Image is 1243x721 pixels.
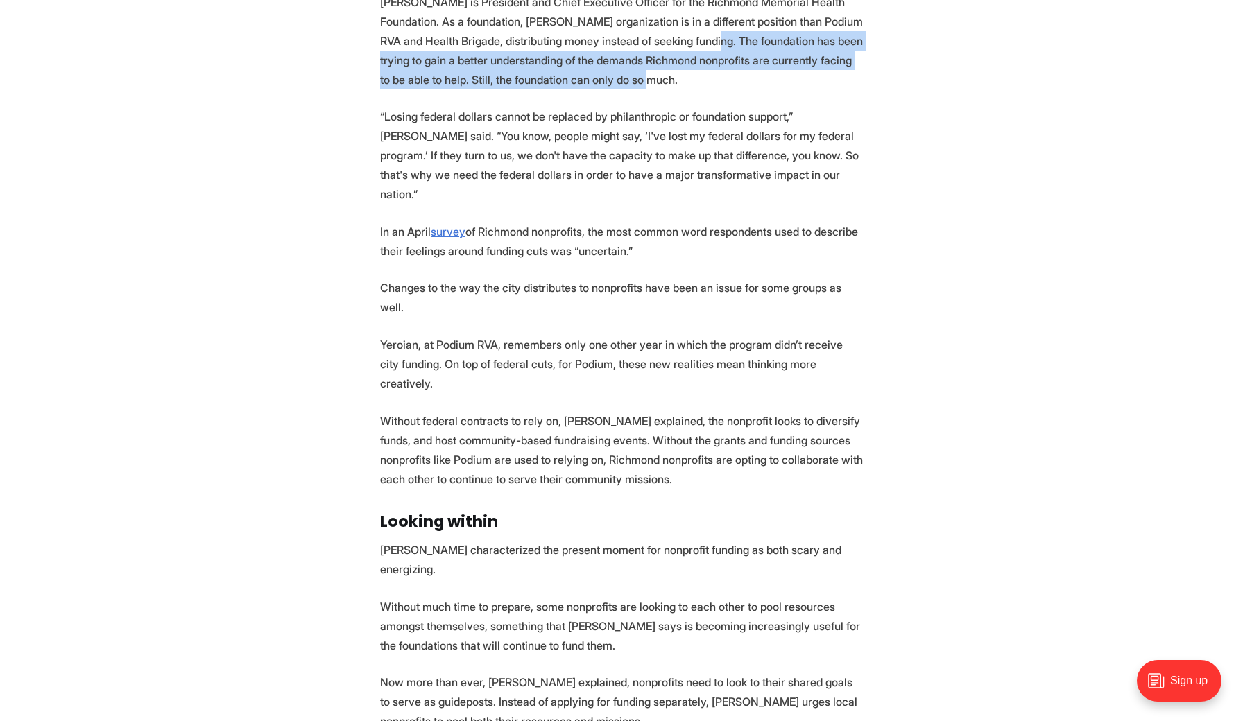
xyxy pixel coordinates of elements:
p: “Losing federal dollars cannot be replaced by philanthropic or foundation support,” [PERSON_NAME]... [380,107,863,204]
p: Without federal contracts to rely on, [PERSON_NAME] explained, the nonprofit looks to diversify f... [380,411,863,489]
p: Changes to the way the city distributes to nonprofits have been an issue for some groups as well. [380,278,863,317]
p: [PERSON_NAME] characterized the present moment for nonprofit funding as both scary and energizing. [380,540,863,579]
iframe: portal-trigger [1125,653,1243,721]
p: Without much time to prepare, some nonprofits are looking to each other to pool resources amongst... [380,597,863,655]
p: Yeroian, at Podium RVA, remembers only one other year in which the program didn’t receive city fu... [380,335,863,393]
a: survey [431,225,465,238]
strong: Looking within [380,510,498,532]
p: In an April of Richmond nonprofits, the most common word respondents used to describe their feeli... [380,222,863,261]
